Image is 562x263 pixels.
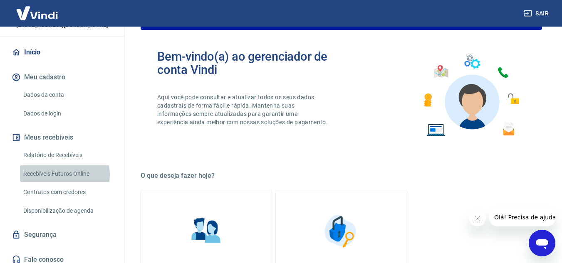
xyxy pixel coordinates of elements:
button: Sair [522,6,552,21]
a: Recebíveis Futuros Online [20,165,114,182]
button: Meus recebíveis [10,128,114,147]
h5: O que deseja fazer hoje? [141,172,542,180]
a: Relatório de Recebíveis [20,147,114,164]
a: Contratos com credores [20,184,114,201]
span: Olá! Precisa de ajuda? [5,6,70,12]
a: Dados da conta [20,86,114,103]
iframe: Fechar mensagem [469,210,486,226]
a: Segurança [10,226,114,244]
img: Informações pessoais [186,210,227,252]
img: Segurança [320,210,362,252]
a: Disponibilização de agenda [20,202,114,219]
p: Aqui você pode consultar e atualizar todos os seus dados cadastrais de forma fácil e rápida. Mant... [157,93,329,126]
iframe: Mensagem da empresa [489,208,555,226]
button: Meu cadastro [10,68,114,86]
a: Início [10,43,114,61]
a: Dados de login [20,105,114,122]
h2: Bem-vindo(a) ao gerenciador de conta Vindi [157,50,342,76]
iframe: Botão para abrir a janela de mensagens [529,230,555,256]
img: Vindi [10,0,64,26]
img: Imagem de um avatar masculino com diversos icones exemplificando as funcionalidades do gerenciado... [416,50,525,142]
